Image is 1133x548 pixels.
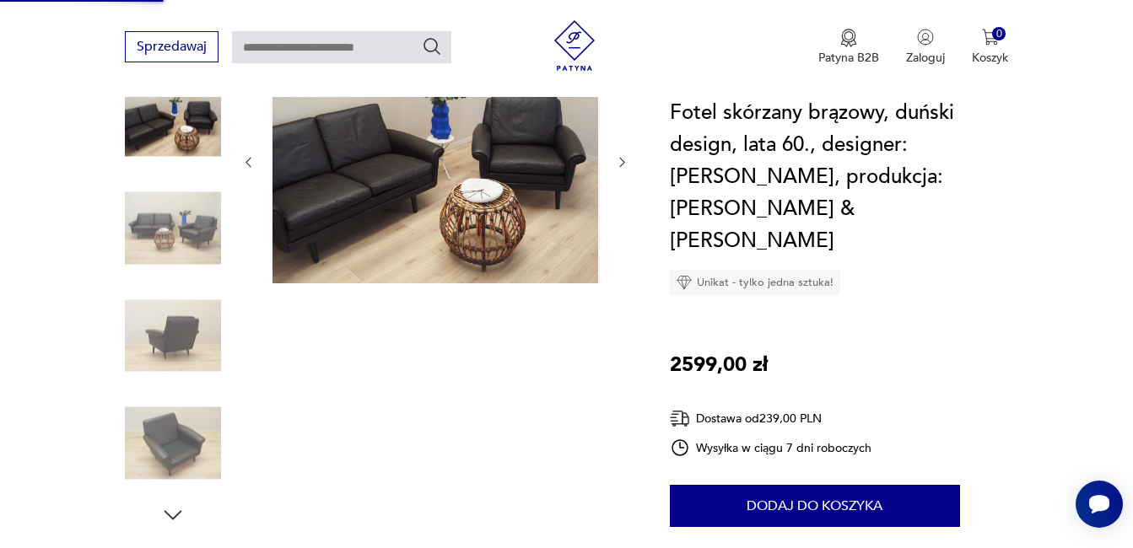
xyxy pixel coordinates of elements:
a: Ikona medaluPatyna B2B [818,29,879,66]
img: Ikonka użytkownika [917,29,934,46]
img: Zdjęcie produktu Fotel skórzany brązowy, duński design, lata 60., designer: Aage Christiansen, pr... [125,395,221,492]
img: Zdjęcie produktu Fotel skórzany brązowy, duński design, lata 60., designer: Aage Christiansen, pr... [125,73,221,169]
div: Wysyłka w ciągu 7 dni roboczych [670,438,872,458]
p: Patyna B2B [818,50,879,66]
p: Koszyk [972,50,1008,66]
button: Sprzedawaj [125,31,219,62]
div: Dostawa od 239,00 PLN [670,408,872,429]
button: Dodaj do koszyka [670,485,960,527]
p: Zaloguj [906,50,945,66]
img: Zdjęcie produktu Fotel skórzany brązowy, duński design, lata 60., designer: Aage Christiansen, pr... [272,39,598,283]
img: Ikona diamentu [677,275,692,290]
img: Zdjęcie produktu Fotel skórzany brązowy, duński design, lata 60., designer: Aage Christiansen, pr... [125,180,221,277]
img: Ikona koszyka [982,29,999,46]
a: Sprzedawaj [125,42,219,54]
div: Unikat - tylko jedna sztuka! [670,270,840,295]
button: 0Koszyk [972,29,1008,66]
img: Patyna - sklep z meblami i dekoracjami vintage [549,20,600,71]
h1: Fotel skórzany brązowy, duński design, lata 60., designer: [PERSON_NAME], produkcja: [PERSON_NAME... [670,97,1023,257]
p: 2599,00 zł [670,349,768,381]
img: Ikona medalu [840,29,857,47]
iframe: Smartsupp widget button [1076,481,1123,528]
button: Zaloguj [906,29,945,66]
div: 0 [992,27,1006,41]
img: Ikona dostawy [670,408,690,429]
button: Szukaj [422,36,442,56]
img: Zdjęcie produktu Fotel skórzany brązowy, duński design, lata 60., designer: Aage Christiansen, pr... [125,287,221,384]
button: Patyna B2B [818,29,879,66]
